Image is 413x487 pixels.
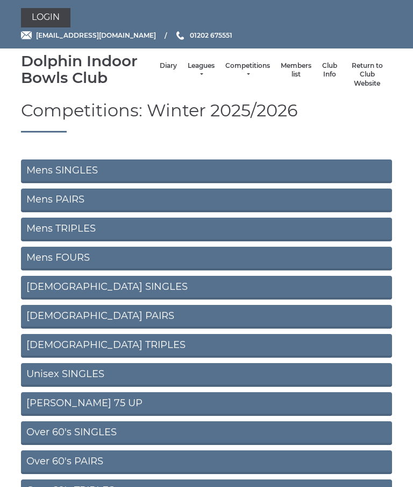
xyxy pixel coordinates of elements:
a: Club Info [322,61,337,79]
a: Mens FOURS [21,247,392,270]
span: [EMAIL_ADDRESS][DOMAIN_NAME] [36,31,156,39]
img: Email [21,31,32,39]
a: Members list [281,61,311,79]
a: [PERSON_NAME] 75 UP [21,392,392,416]
a: [DEMOGRAPHIC_DATA] TRIPLES [21,334,392,358]
span: 01202 675551 [190,31,232,39]
a: Mens TRIPLES [21,218,392,241]
a: Phone us 01202 675551 [175,30,232,40]
a: [DEMOGRAPHIC_DATA] PAIRS [21,305,392,329]
a: Login [21,8,70,27]
a: Email [EMAIL_ADDRESS][DOMAIN_NAME] [21,30,156,40]
a: Leagues [188,61,215,79]
a: Mens PAIRS [21,189,392,212]
a: Over 60's SINGLES [21,421,392,445]
a: Mens SINGLES [21,159,392,183]
a: Diary [160,61,177,71]
img: Phone us [176,31,184,40]
a: [DEMOGRAPHIC_DATA] SINGLES [21,276,392,300]
a: Unisex SINGLES [21,363,392,387]
a: Return to Club Website [348,61,387,88]
div: Dolphin Indoor Bowls Club [21,53,154,86]
h1: Competitions: Winter 2025/2026 [21,101,392,132]
a: Competitions [225,61,270,79]
a: Over 60's PAIRS [21,450,392,474]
